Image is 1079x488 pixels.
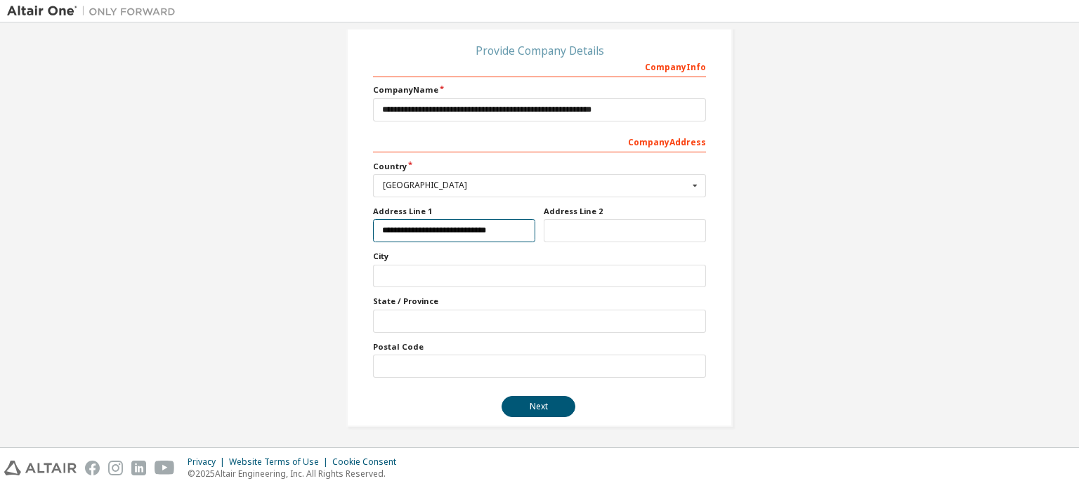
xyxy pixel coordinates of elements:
div: Company Address [373,130,706,152]
label: City [373,251,706,262]
div: [GEOGRAPHIC_DATA] [383,181,688,190]
label: Address Line 1 [373,206,535,217]
p: © 2025 Altair Engineering, Inc. All Rights Reserved. [188,468,405,480]
img: youtube.svg [155,461,175,475]
div: Privacy [188,456,229,468]
label: State / Province [373,296,706,307]
img: altair_logo.svg [4,461,77,475]
img: linkedin.svg [131,461,146,475]
img: instagram.svg [108,461,123,475]
img: Altair One [7,4,183,18]
label: Postal Code [373,341,706,352]
img: facebook.svg [85,461,100,475]
label: Country [373,161,706,172]
div: Website Terms of Use [229,456,332,468]
label: Address Line 2 [544,206,706,217]
div: Provide Company Details [373,46,706,55]
div: Cookie Consent [332,456,405,468]
label: Company Name [373,84,706,95]
div: Company Info [373,55,706,77]
button: Next [502,396,575,417]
